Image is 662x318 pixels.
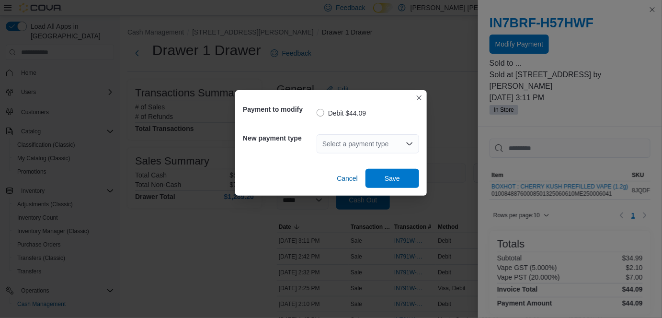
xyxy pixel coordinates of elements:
input: Accessible screen reader label [322,138,323,150]
h5: Payment to modify [243,100,315,119]
span: Save [385,174,400,183]
span: Cancel [337,174,358,183]
button: Open list of options [406,140,413,148]
button: Save [365,169,419,188]
button: Closes this modal window [413,92,425,104]
h5: New payment type [243,129,315,148]
label: Debit $44.09 [317,107,366,119]
button: Cancel [333,169,362,188]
